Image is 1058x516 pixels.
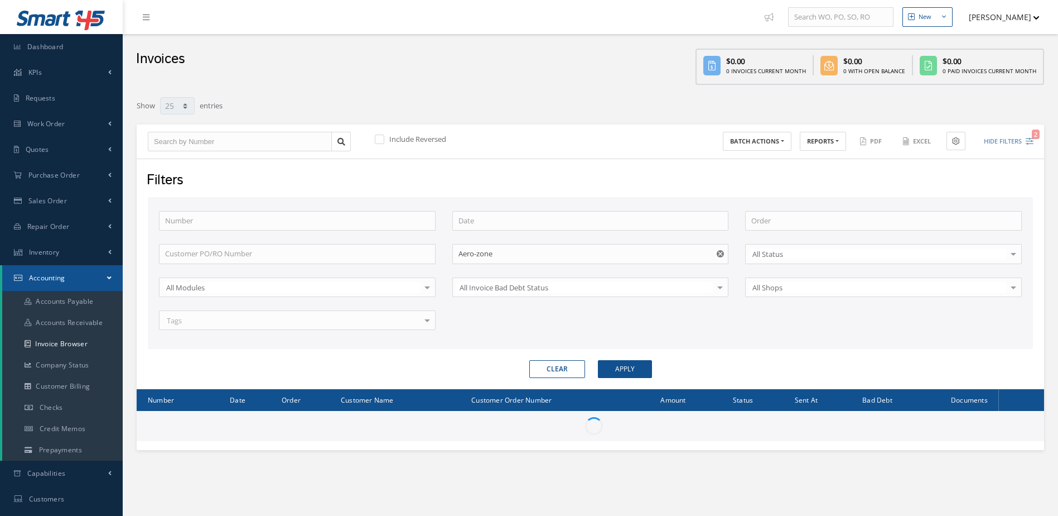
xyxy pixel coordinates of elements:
span: Requests [26,93,55,103]
a: Company Status [2,355,123,376]
label: Include Reversed [387,134,446,144]
h2: Invoices [136,51,185,68]
div: Include Reversed [373,134,590,147]
button: Clear [529,360,585,378]
a: Invoice Browser [2,333,123,355]
span: Number [148,394,174,405]
span: Accounting [29,273,65,283]
span: Documents [951,394,988,405]
span: Prepayments [39,445,82,455]
span: Customers [29,494,65,504]
button: BATCH ACTIONS [723,132,791,151]
button: New [902,7,953,27]
button: Hide Filters2 [974,132,1033,151]
input: Customer PO/RO Number [159,244,436,264]
label: Show [137,96,155,112]
button: PDF [854,132,889,151]
button: [PERSON_NAME] [958,6,1040,28]
span: KPIs [28,68,42,77]
span: Quotes [26,145,49,154]
div: 0 Paid Invoices Current Month [943,67,1036,75]
a: Accounts Payable [2,291,123,312]
span: Customer Order Number [471,394,552,405]
a: Customer Billing [2,376,123,397]
a: Credit Memos [2,418,123,439]
span: Work Order [27,119,65,128]
span: All Shops [750,282,1007,293]
div: New [919,12,931,22]
span: All Status [750,249,1007,260]
span: Date [230,394,245,405]
span: Status [733,394,753,405]
input: Order [745,211,1022,231]
button: Excel [897,132,938,151]
span: Customer Name [341,394,394,405]
button: Reset [714,244,728,264]
span: Repair Order [27,222,70,231]
div: $0.00 [943,55,1036,67]
svg: Reset [717,250,724,257]
span: All Modules [163,282,421,293]
span: 2 [1032,130,1040,139]
span: Credit Memos [40,424,86,433]
a: Accounts Receivable [2,312,123,333]
span: Inventory [29,247,60,257]
input: Search WO, PO, SO, RO [788,7,893,27]
button: Apply [598,360,652,378]
div: 0 Invoices Current Month [726,67,806,75]
a: Prepayments [2,439,123,461]
div: $0.00 [726,55,806,67]
input: Search by Number [148,132,332,152]
div: Filters [138,170,1040,192]
button: REPORTS [800,132,846,151]
label: entries [200,96,223,112]
input: Customer Name [452,244,729,264]
span: Checks [40,403,63,412]
span: Tags [164,316,182,327]
a: Checks [2,397,123,418]
input: Date [452,211,729,231]
div: 0 With Open Balance [843,67,905,75]
span: All Invoice Bad Debt Status [457,282,714,293]
span: Order [282,394,301,405]
span: Bad Debt [862,394,892,405]
div: $0.00 [843,55,905,67]
span: Sales Order [28,196,67,206]
span: Capabilities [27,469,66,478]
input: Number [159,211,436,231]
span: Purchase Order [28,170,80,180]
a: Accounting [2,265,123,291]
span: Sent At [795,394,818,405]
span: Amount [660,394,685,405]
span: Dashboard [27,42,64,51]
